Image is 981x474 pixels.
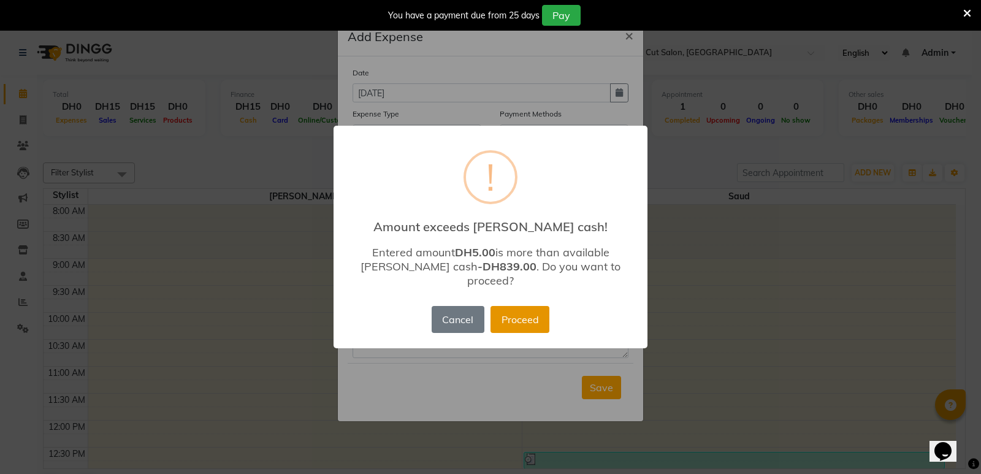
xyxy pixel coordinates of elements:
button: Cancel [432,306,484,333]
h2: Amount exceeds [PERSON_NAME] cash! [334,210,647,234]
iframe: chat widget [929,425,969,462]
button: Proceed [490,306,549,333]
button: Pay [542,5,581,26]
div: You have a payment due from 25 days [388,9,540,22]
div: Entered amount is more than available [PERSON_NAME] cash . Do you want to proceed? [351,245,630,288]
div: ! [486,153,495,202]
b: DH5.00 [455,245,495,259]
b: -DH839.00 [478,259,536,273]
